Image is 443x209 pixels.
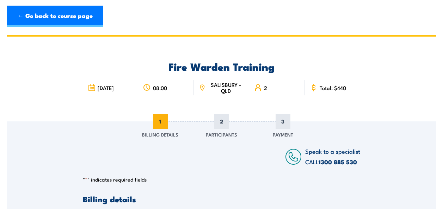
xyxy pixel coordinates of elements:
span: Payment [273,131,293,138]
a: 1300 885 530 [319,157,357,166]
h3: Billing details [83,195,360,203]
p: " " indicates required fields [83,176,360,183]
h2: Fire Warden Training [83,62,360,71]
a: ← Go back to course page [7,6,103,27]
span: [DATE] [98,85,114,91]
span: Total: $440 [320,85,346,91]
span: Billing Details [142,131,178,138]
span: SALISBURY - QLD [208,82,244,94]
span: 2 [214,114,229,129]
span: 1 [153,114,168,129]
span: Speak to a specialist CALL [305,147,360,166]
span: 2 [264,85,267,91]
span: Participants [206,131,237,138]
span: 3 [276,114,290,129]
span: 08:00 [153,85,167,91]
